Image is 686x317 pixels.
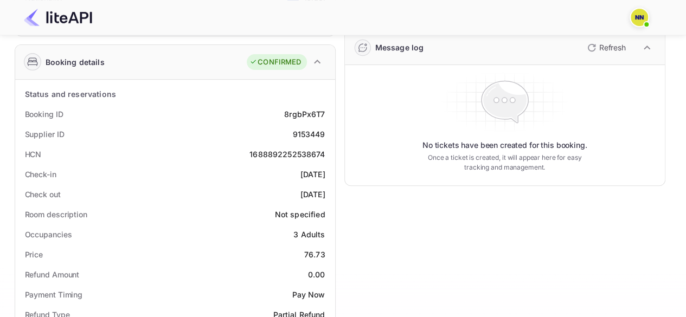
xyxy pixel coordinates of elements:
[25,229,72,240] div: Occupancies
[25,189,61,200] div: Check out
[308,269,325,280] div: 0.00
[25,169,56,180] div: Check-in
[292,128,325,140] div: 9153449
[25,269,80,280] div: Refund Amount
[25,148,42,160] div: HCN
[631,9,648,26] img: N/A N/A
[292,289,325,300] div: Pay Now
[293,229,325,240] div: 3 Adults
[25,128,65,140] div: Supplier ID
[25,209,87,220] div: Room description
[419,153,591,172] p: Once a ticket is created, it will appear here for easy tracking and management.
[249,57,301,68] div: CONFIRMED
[375,42,424,53] div: Message log
[300,169,325,180] div: [DATE]
[25,289,83,300] div: Payment Timing
[599,42,626,53] p: Refresh
[25,249,43,260] div: Price
[25,108,63,120] div: Booking ID
[24,9,92,26] img: LiteAPI Logo
[46,56,105,68] div: Booking details
[249,148,325,160] div: 1688892252538674
[275,209,325,220] div: Not specified
[422,140,587,151] p: No tickets have been created for this booking.
[284,108,325,120] div: 8rgbPx6T7
[304,249,325,260] div: 76.73
[581,39,630,56] button: Refresh
[300,189,325,200] div: [DATE]
[25,88,116,100] div: Status and reservations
